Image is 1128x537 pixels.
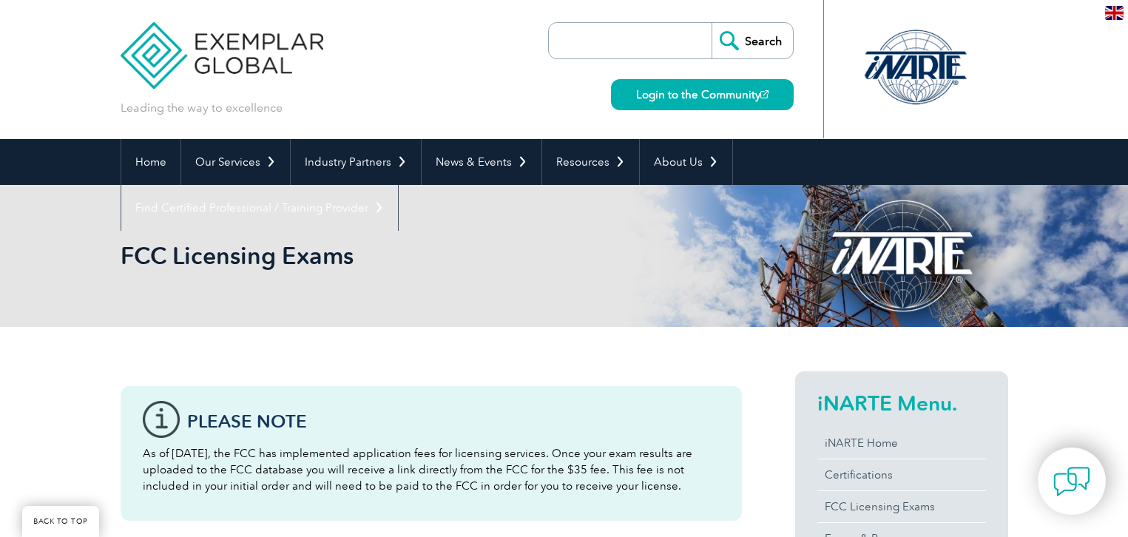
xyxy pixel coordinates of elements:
[640,139,732,185] a: About Us
[817,459,986,490] a: Certifications
[143,445,720,494] p: As of [DATE], the FCC has implemented application fees for licensing services. Once your exam res...
[187,412,720,430] h3: Please note
[817,491,986,522] a: FCC Licensing Exams
[1105,6,1124,20] img: en
[817,391,986,415] h2: iNARTE Menu.
[542,139,639,185] a: Resources
[121,185,398,231] a: Find Certified Professional / Training Provider
[121,244,742,268] h2: FCC Licensing Exams
[422,139,541,185] a: News & Events
[121,139,180,185] a: Home
[712,23,793,58] input: Search
[121,100,283,116] p: Leading the way to excellence
[611,79,794,110] a: Login to the Community
[760,90,769,98] img: open_square.png
[181,139,290,185] a: Our Services
[817,428,986,459] a: iNARTE Home
[291,139,421,185] a: Industry Partners
[22,506,99,537] a: BACK TO TOP
[1053,463,1090,500] img: contact-chat.png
